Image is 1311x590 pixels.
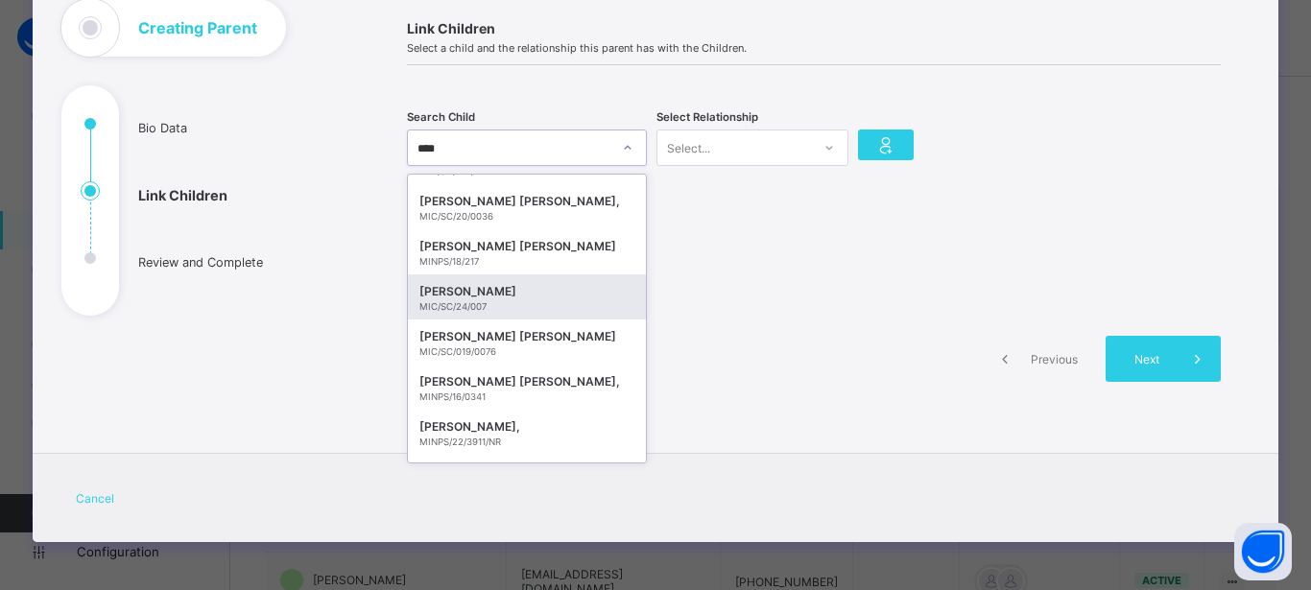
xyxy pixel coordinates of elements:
h1: Creating Parent [138,20,257,35]
div: [PERSON_NAME] [PERSON_NAME] [419,237,634,256]
div: Select... [667,130,710,166]
div: [PERSON_NAME] [419,282,634,301]
span: Search Child [407,110,475,124]
div: [PERSON_NAME] [PERSON_NAME], [419,372,634,391]
div: MINPS/16/0341 [419,391,634,402]
div: [PERSON_NAME] [PERSON_NAME] [419,327,634,346]
span: Next [1120,352,1175,366]
span: Cancel [76,491,114,506]
div: MIC/SC/24/007 [419,301,634,312]
div: MIC/SC/019/0076 [419,346,634,357]
span: Select Relationship [656,110,758,124]
div: MIC/SC/20/0036 [419,211,634,222]
span: Link Children [407,20,1221,36]
span: Previous [1028,352,1081,366]
span: Select a child and the relationship this parent has with the Children. [407,41,1221,55]
div: MINPS/18/217 [419,256,634,267]
div: [PERSON_NAME] [PERSON_NAME], [419,192,634,211]
div: [PERSON_NAME], [419,417,634,437]
button: Open asap [1234,523,1292,580]
div: MINPS/22/3911/NR [419,437,634,447]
